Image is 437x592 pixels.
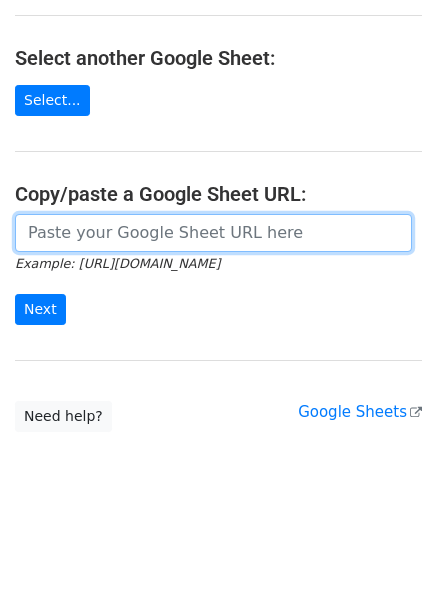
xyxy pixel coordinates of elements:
a: Need help? [15,401,112,432]
iframe: Chat Widget [337,496,437,592]
small: Example: [URL][DOMAIN_NAME] [15,256,220,271]
h4: Select another Google Sheet: [15,46,422,70]
input: Next [15,294,66,325]
input: Paste your Google Sheet URL here [15,214,412,252]
h4: Copy/paste a Google Sheet URL: [15,182,422,206]
a: Google Sheets [298,403,422,421]
a: Select... [15,85,90,116]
